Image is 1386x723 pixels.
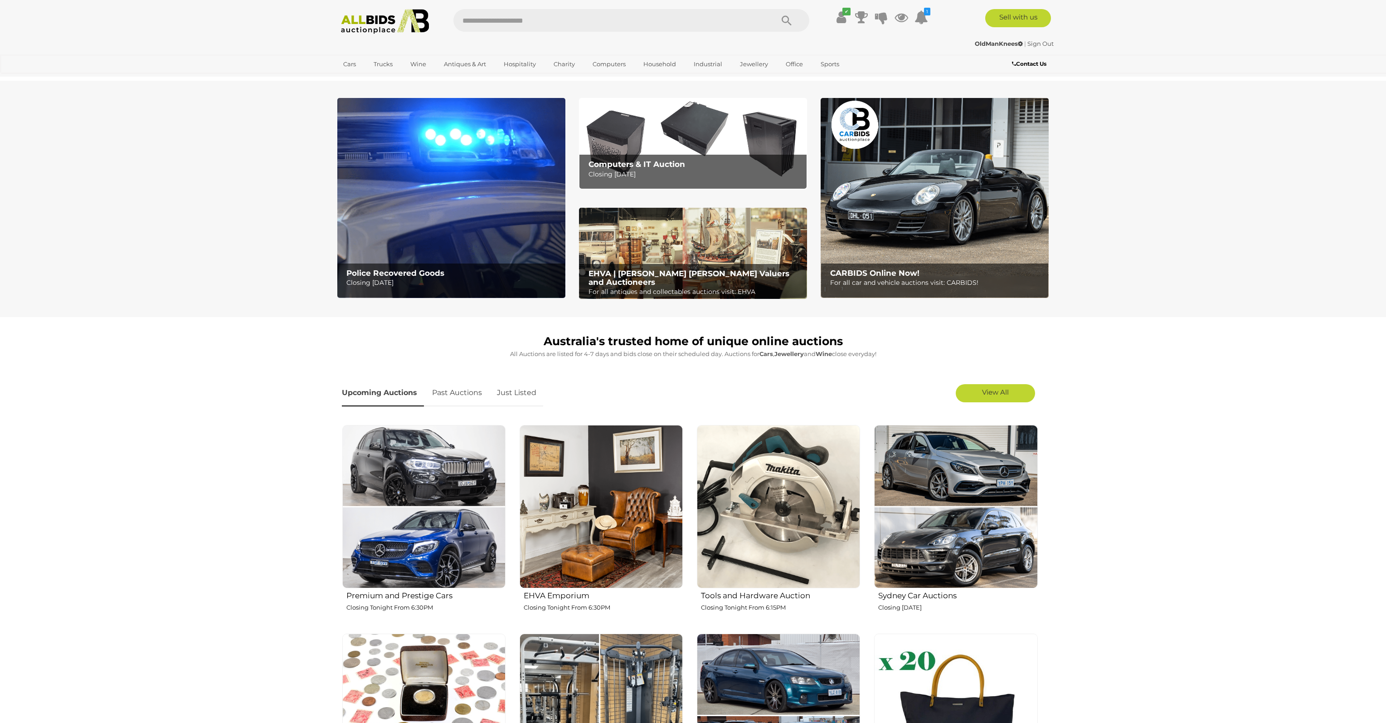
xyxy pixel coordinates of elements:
img: Premium and Prestige Cars [342,425,506,588]
a: Sports [815,57,845,72]
p: Closing Tonight From 6:30PM [346,602,506,613]
img: CARBIDS Online Now! [821,98,1049,298]
h1: Australia's trusted home of unique online auctions [342,335,1045,348]
a: Cars [337,57,362,72]
a: Sydney Car Auctions Closing [DATE] [874,425,1037,626]
img: Tools and Hardware Auction [697,425,860,588]
strong: OldManKnees [975,40,1023,47]
a: EHVA | Evans Hastings Valuers and Auctioneers EHVA | [PERSON_NAME] [PERSON_NAME] Valuers and Auct... [579,208,807,299]
i: 1 [924,8,930,15]
strong: Cars [759,350,773,357]
a: Industrial [688,57,728,72]
a: Office [780,57,809,72]
a: 1 [914,9,928,25]
a: CARBIDS Online Now! CARBIDS Online Now! For all car and vehicle auctions visit: CARBIDS! [821,98,1049,298]
a: Upcoming Auctions [342,380,424,406]
b: Computers & IT Auction [588,160,685,169]
a: Computers [587,57,632,72]
p: Closing [DATE] [878,602,1037,613]
a: Household [637,57,682,72]
b: Contact Us [1012,60,1046,67]
p: Closing [DATE] [346,277,560,288]
h2: Premium and Prestige Cars [346,589,506,600]
a: Trucks [368,57,399,72]
img: Police Recovered Goods [337,98,565,298]
a: View All [956,384,1035,402]
h2: Sydney Car Auctions [878,589,1037,600]
a: Sell with us [985,9,1051,27]
a: Just Listed [490,380,543,406]
img: Sydney Car Auctions [874,425,1037,588]
p: Closing Tonight From 6:15PM [701,602,860,613]
p: All Auctions are listed for 4-7 days and bids close on their scheduled day. Auctions for , and cl... [342,349,1045,359]
a: [GEOGRAPHIC_DATA] [337,72,413,87]
img: EHVA | Evans Hastings Valuers and Auctioneers [579,208,807,299]
img: Computers & IT Auction [579,98,807,189]
a: Contact Us [1012,59,1049,69]
i: ✔ [842,8,851,15]
a: Computers & IT Auction Computers & IT Auction Closing [DATE] [579,98,807,189]
p: Closing Tonight From 6:30PM [524,602,683,613]
a: Wine [404,57,432,72]
button: Search [764,9,809,32]
b: EHVA | [PERSON_NAME] [PERSON_NAME] Valuers and Auctioneers [588,269,789,287]
b: Police Recovered Goods [346,269,444,278]
b: CARBIDS Online Now! [830,269,919,278]
a: Charity [548,57,581,72]
a: OldManKnees [975,40,1024,47]
img: Allbids.com.au [336,9,434,34]
a: EHVA Emporium Closing Tonight From 6:30PM [519,425,683,626]
p: For all antiques and collectables auctions visit: EHVA [588,286,802,298]
span: | [1024,40,1026,47]
a: ✔ [835,9,848,25]
strong: Jewellery [774,350,804,357]
a: Past Auctions [425,380,489,406]
strong: Wine [816,350,832,357]
p: For all car and vehicle auctions visit: CARBIDS! [830,277,1044,288]
span: View All [982,388,1009,396]
a: Premium and Prestige Cars Closing Tonight From 6:30PM [342,425,506,626]
a: Sign Out [1027,40,1054,47]
a: Police Recovered Goods Police Recovered Goods Closing [DATE] [337,98,565,298]
a: Jewellery [734,57,774,72]
h2: EHVA Emporium [524,589,683,600]
h2: Tools and Hardware Auction [701,589,860,600]
img: EHVA Emporium [520,425,683,588]
p: Closing [DATE] [588,169,802,180]
a: Hospitality [498,57,542,72]
a: Tools and Hardware Auction Closing Tonight From 6:15PM [696,425,860,626]
a: Antiques & Art [438,57,492,72]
